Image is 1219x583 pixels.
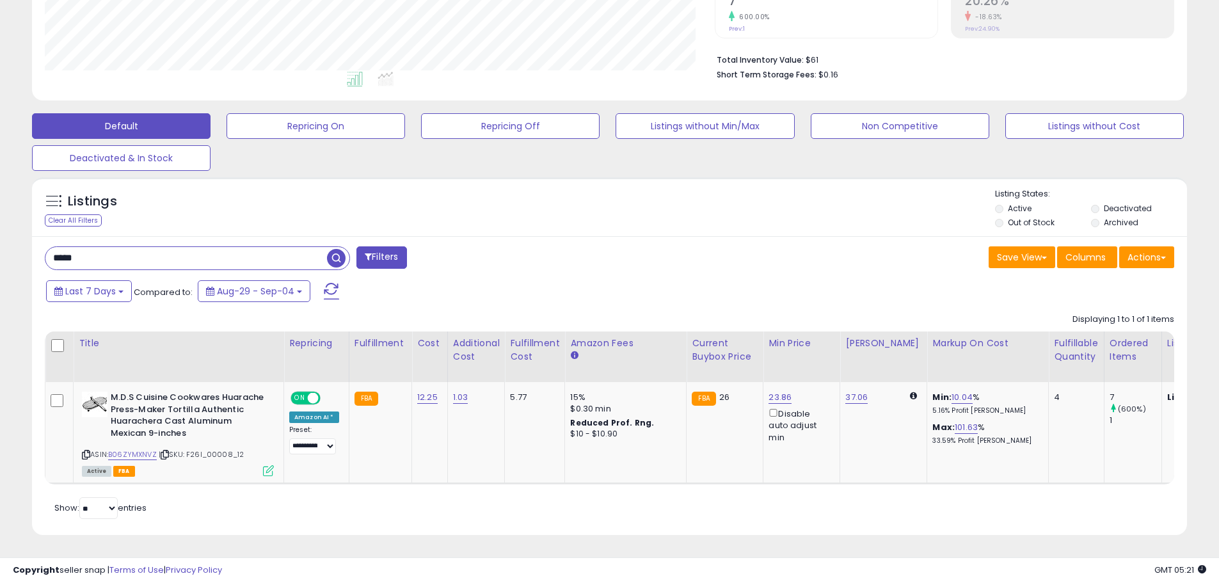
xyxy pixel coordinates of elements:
button: Listings without Cost [1005,113,1184,139]
button: Repricing On [227,113,405,139]
div: Displaying 1 to 1 of 1 items [1072,314,1174,326]
span: OFF [319,393,339,404]
a: B06ZYMXNVZ [108,449,157,460]
div: Ordered Items [1110,337,1156,363]
a: 10.04 [952,391,973,404]
div: Disable auto adjust min [769,406,830,443]
button: Last 7 Days [46,280,132,302]
img: 41vzCT0+JCL._SL40_.jpg [82,392,108,417]
div: % [932,422,1039,445]
div: Fulfillable Quantity [1054,337,1098,363]
div: Amazon AI * [289,411,339,423]
div: Amazon Fees [570,337,681,350]
b: Total Inventory Value: [717,54,804,65]
b: M.D.S Cuisine Cookwares Huarache Press-Maker Tortilla Authentic Huarachera Cast Aluminum Mexican ... [111,392,266,442]
strong: Copyright [13,564,60,576]
a: 23.86 [769,391,792,404]
div: [PERSON_NAME] [845,337,921,350]
small: Prev: 24.90% [965,25,1000,33]
div: Additional Cost [453,337,500,363]
small: 600.00% [735,12,770,22]
button: Deactivated & In Stock [32,145,211,171]
div: Cost [417,337,442,350]
label: Out of Stock [1008,217,1055,228]
div: Markup on Cost [932,337,1043,350]
div: 15% [570,392,676,403]
span: Compared to: [134,286,193,298]
b: Max: [932,421,955,433]
label: Archived [1104,217,1138,228]
small: FBA [692,392,715,406]
button: Listings without Min/Max [616,113,794,139]
h5: Listings [68,193,117,211]
a: 37.06 [845,391,868,404]
button: Aug-29 - Sep-04 [198,280,310,302]
p: 5.16% Profit [PERSON_NAME] [932,406,1039,415]
div: Preset: [289,426,339,454]
small: Prev: 1 [729,25,745,33]
div: Min Price [769,337,834,350]
a: 101.63 [955,421,978,434]
small: -18.63% [971,12,1002,22]
div: Fulfillment [355,337,406,350]
span: Columns [1065,251,1106,264]
button: Actions [1119,246,1174,268]
span: ON [292,393,308,404]
div: 7 [1110,392,1161,403]
div: ASIN: [82,392,274,475]
span: Last 7 Days [65,285,116,298]
span: $0.16 [818,68,838,81]
th: The percentage added to the cost of goods (COGS) that forms the calculator for Min & Max prices. [927,331,1049,382]
div: Repricing [289,337,344,350]
button: Save View [989,246,1055,268]
span: 2025-09-12 05:21 GMT [1154,564,1206,576]
b: Short Term Storage Fees: [717,69,817,80]
div: Title [79,337,278,350]
div: 1 [1110,415,1161,426]
div: $10 - $10.90 [570,429,676,440]
button: Non Competitive [811,113,989,139]
b: Reduced Prof. Rng. [570,417,654,428]
span: Aug-29 - Sep-04 [217,285,294,298]
a: Privacy Policy [166,564,222,576]
button: Default [32,113,211,139]
div: 5.77 [510,392,555,403]
span: FBA [113,466,135,477]
small: FBA [355,392,378,406]
div: Clear All Filters [45,214,102,227]
div: 4 [1054,392,1094,403]
li: $61 [717,51,1165,67]
span: Show: entries [54,502,147,514]
label: Active [1008,203,1032,214]
span: | SKU: F26I_00008_12 [159,449,244,459]
button: Columns [1057,246,1117,268]
span: All listings currently available for purchase on Amazon [82,466,111,477]
div: Current Buybox Price [692,337,758,363]
div: % [932,392,1039,415]
button: Filters [356,246,406,269]
small: Amazon Fees. [570,350,578,362]
span: 26 [719,391,729,403]
a: 12.25 [417,391,438,404]
b: Min: [932,391,952,403]
small: (600%) [1118,404,1146,414]
a: Terms of Use [109,564,164,576]
a: 1.03 [453,391,468,404]
p: Listing States: [995,188,1187,200]
div: Fulfillment Cost [510,337,559,363]
div: $0.30 min [570,403,676,415]
div: seller snap | | [13,564,222,577]
label: Deactivated [1104,203,1152,214]
button: Repricing Off [421,113,600,139]
p: 33.59% Profit [PERSON_NAME] [932,436,1039,445]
